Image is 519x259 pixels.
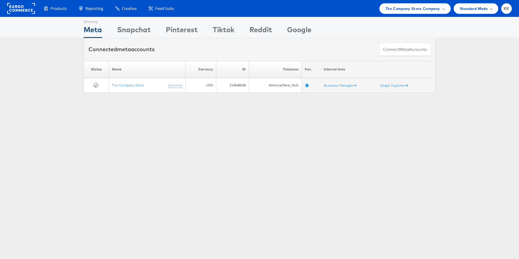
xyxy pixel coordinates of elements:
a: (rename) [168,83,182,88]
th: Timezone [249,61,302,78]
span: Standard Mode [460,5,488,12]
div: Reddit [249,24,272,38]
td: 214548538 [216,78,249,92]
span: meta [117,46,131,53]
div: Snapchat [117,24,151,38]
th: Status [84,61,109,78]
a: The Company Store [112,83,144,87]
span: KK [504,7,509,11]
th: ID [216,61,249,78]
span: The Company Store Company [385,5,440,12]
div: Pinterest [166,24,198,38]
div: Google [287,24,311,38]
td: America/New_York [249,78,302,92]
div: Connected accounts [88,45,155,53]
td: USD [185,78,216,92]
span: Creative [122,6,137,11]
span: meta [399,47,409,52]
a: Graph Explorer [380,83,408,87]
div: Tiktok [213,24,234,38]
div: Meta [84,24,102,38]
th: Name [109,61,185,78]
th: Currency [185,61,216,78]
button: ConnectmetaAccounts [379,43,431,56]
span: Products [51,6,67,11]
a: Business Manager [324,83,357,87]
div: Showing [84,17,102,24]
span: Reporting [85,6,103,11]
span: Feed Suite [155,6,174,11]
